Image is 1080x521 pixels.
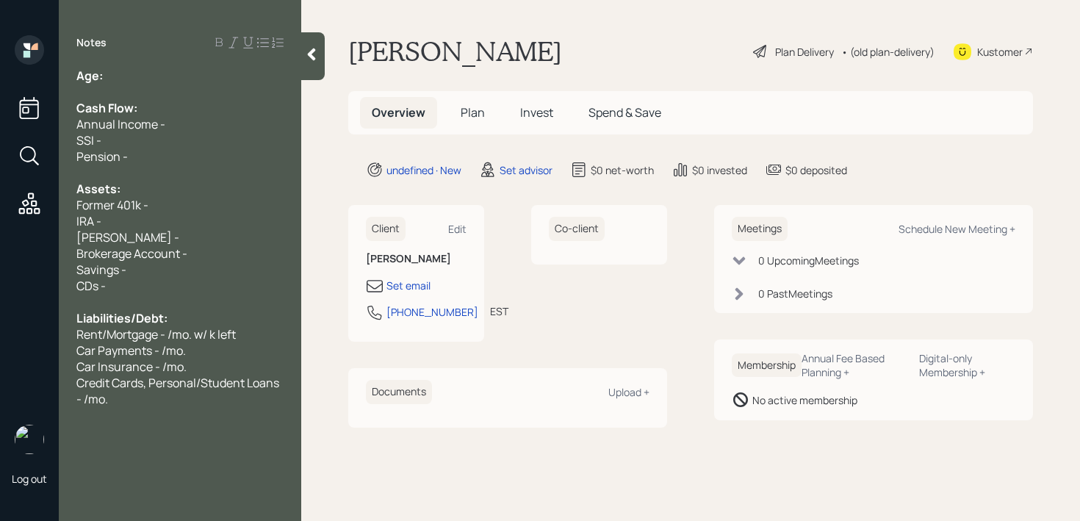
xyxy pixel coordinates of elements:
[76,262,126,278] span: Savings -
[76,375,281,407] span: Credit Cards, Personal/Student Loans - /mo.
[549,217,605,241] h6: Co-client
[76,229,179,245] span: [PERSON_NAME] -
[76,132,101,148] span: SSI -
[348,35,562,68] h1: [PERSON_NAME]
[366,253,467,265] h6: [PERSON_NAME]
[448,222,467,236] div: Edit
[76,278,106,294] span: CDs -
[802,351,907,379] div: Annual Fee Based Planning +
[12,472,47,486] div: Log out
[386,162,461,178] div: undefined · New
[490,303,508,319] div: EST
[919,351,1015,379] div: Digital-only Membership +
[758,253,859,268] div: 0 Upcoming Meeting s
[76,310,168,326] span: Liabilities/Debt:
[500,162,552,178] div: Set advisor
[775,44,834,60] div: Plan Delivery
[76,359,187,375] span: Car Insurance - /mo.
[76,35,107,50] label: Notes
[76,68,103,84] span: Age:
[76,148,128,165] span: Pension -
[785,162,847,178] div: $0 deposited
[977,44,1023,60] div: Kustomer
[76,181,120,197] span: Assets:
[520,104,553,121] span: Invest
[76,245,187,262] span: Brokerage Account -
[608,385,649,399] div: Upload +
[899,222,1015,236] div: Schedule New Meeting +
[758,286,832,301] div: 0 Past Meeting s
[591,162,654,178] div: $0 net-worth
[76,342,186,359] span: Car Payments - /mo.
[841,44,935,60] div: • (old plan-delivery)
[461,104,485,121] span: Plan
[366,380,432,404] h6: Documents
[76,326,236,342] span: Rent/Mortgage - /mo. w/ k left
[372,104,425,121] span: Overview
[76,116,165,132] span: Annual Income -
[692,162,747,178] div: $0 invested
[366,217,406,241] h6: Client
[752,392,857,408] div: No active membership
[386,304,478,320] div: [PHONE_NUMBER]
[76,197,148,213] span: Former 401k -
[732,217,788,241] h6: Meetings
[76,100,137,116] span: Cash Flow:
[732,353,802,378] h6: Membership
[588,104,661,121] span: Spend & Save
[386,278,431,293] div: Set email
[15,425,44,454] img: retirable_logo.png
[76,213,101,229] span: IRA -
